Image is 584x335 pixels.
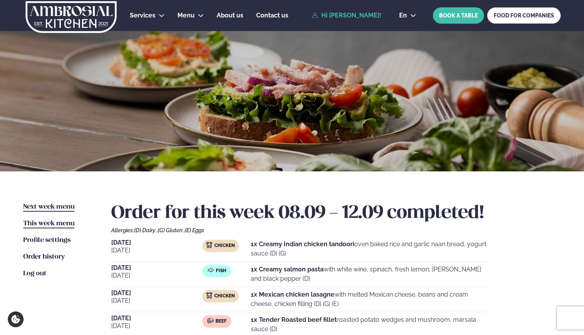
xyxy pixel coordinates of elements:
span: Beef [215,318,227,325]
span: (E) Eggs [185,227,204,233]
a: Menu [177,11,195,20]
span: Services [130,12,155,19]
span: Log out [23,270,47,277]
img: chicken.svg [206,292,212,299]
a: Next week menu [23,202,74,212]
strong: 1x Creamy salmon pasta [251,266,324,273]
img: chicken.svg [206,242,212,248]
img: beef.svg [207,318,214,324]
span: This week menu [23,220,74,227]
p: with white wine, spinach, fresh lemon, [PERSON_NAME] and black pepper (D) [251,265,491,283]
span: en [399,12,407,19]
span: Menu [177,12,195,19]
strong: 1x Tender Roasted beef fillet [251,316,337,323]
span: Next week menu [23,204,74,210]
a: Services [130,11,155,20]
span: About us [217,12,243,19]
p: roasted potato wedges and mushroom, marsala sauce (D) [251,315,491,334]
a: Contact us [256,11,288,20]
img: logo [25,1,117,33]
span: [DATE] [111,321,202,331]
div: Allergies: [111,227,561,233]
span: [DATE] [111,246,202,255]
span: Fish [216,268,226,274]
button: en [393,12,422,19]
p: with melted Mexican cheese, beans and cream cheese, chicken filling (D) (G) (E) [251,290,491,309]
button: BOOK A TABLE [433,7,484,24]
span: [DATE] [111,265,202,271]
img: fish.svg [208,267,214,273]
a: This week menu [23,219,74,228]
span: (D) Dairy , [134,227,158,233]
span: [DATE] [111,271,202,280]
span: Chicken [214,293,235,299]
strong: 1x Creamy Indian chicken tandoori [251,240,354,248]
a: Order history [23,252,65,262]
h2: Order for this week 08.09 - 12.09 completed! [111,202,561,224]
a: Cookie settings [8,311,24,327]
span: [DATE] [111,240,202,246]
span: Contact us [256,12,288,19]
span: [DATE] [111,290,202,296]
strong: 1x Mexican chicken lasagne [251,291,334,298]
a: Profile settings [23,236,71,245]
span: Order history [23,254,65,260]
a: Log out [23,269,47,278]
span: [DATE] [111,315,202,321]
p: oven baked rice and garlic naan bread, yogurt sauce (D) (G) [251,240,491,258]
span: (G) Gluten , [158,227,185,233]
a: FOOD FOR COMPANIES [487,7,561,24]
span: Profile settings [23,237,71,243]
a: Hi [PERSON_NAME]! [312,12,381,19]
span: [DATE] [111,296,202,306]
span: Chicken [214,243,235,249]
a: About us [217,11,243,20]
